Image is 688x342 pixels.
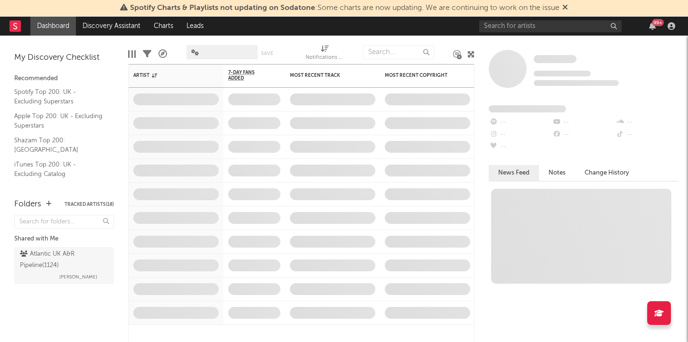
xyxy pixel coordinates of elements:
[534,71,591,76] span: Tracking Since: [DATE]
[562,4,568,12] span: Dismiss
[14,52,114,64] div: My Discovery Checklist
[14,87,104,106] a: Spotify Top 200: UK - Excluding Superstars
[158,40,167,68] div: A&R Pipeline
[306,40,344,68] div: Notifications (Artist)
[489,105,566,112] span: Fans Added by Platform
[14,73,114,84] div: Recommended
[489,141,552,153] div: --
[14,199,41,210] div: Folders
[534,55,576,63] span: Some Artist
[534,55,576,64] a: Some Artist
[385,73,456,78] div: Most Recent Copyright
[649,22,656,30] button: 99+
[30,17,76,36] a: Dashboard
[147,17,180,36] a: Charts
[65,202,114,207] button: Tracked Artists(18)
[534,80,619,86] span: 0 fans last week
[130,4,559,12] span: : Some charts are now updating. We are continuing to work on the issue
[489,116,552,129] div: --
[615,116,679,129] div: --
[14,111,104,130] a: Apple Top 200: UK - Excluding Superstars
[228,70,266,81] span: 7-Day Fans Added
[59,271,97,283] span: [PERSON_NAME]
[552,129,615,141] div: --
[306,52,344,64] div: Notifications (Artist)
[290,73,361,78] div: Most Recent Track
[20,249,106,271] div: Atlantic UK A&R Pipeline ( 1124 )
[261,51,273,56] button: Save
[14,159,104,179] a: iTunes Top 200: UK - Excluding Catalog
[14,233,114,245] div: Shared with Me
[363,45,434,59] input: Search...
[552,116,615,129] div: --
[489,129,552,141] div: --
[130,4,315,12] span: Spotify Charts & Playlists not updating on Sodatone
[539,165,575,181] button: Notes
[143,40,151,68] div: Filters
[180,17,210,36] a: Leads
[14,215,114,229] input: Search for folders...
[489,165,539,181] button: News Feed
[615,129,679,141] div: --
[14,135,104,155] a: Shazam Top 200: [GEOGRAPHIC_DATA]
[128,40,136,68] div: Edit Columns
[14,247,114,284] a: Atlantic UK A&R Pipeline(1124)[PERSON_NAME]
[652,19,664,26] div: 99 +
[479,20,622,32] input: Search for artists
[575,165,639,181] button: Change History
[76,17,147,36] a: Discovery Assistant
[133,73,205,78] div: Artist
